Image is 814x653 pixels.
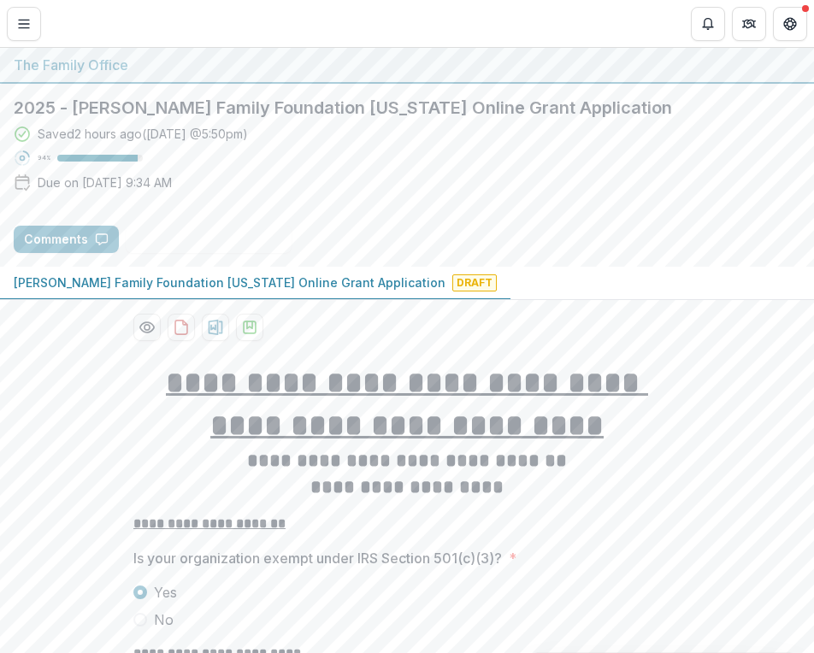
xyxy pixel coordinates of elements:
button: download-proposal [236,314,263,341]
button: Get Help [773,7,807,41]
button: Preview 18a64df3-9e3a-44b8-811c-3ae6391b9674-0.pdf [133,314,161,341]
button: Partners [732,7,766,41]
button: Toggle Menu [7,7,41,41]
p: 94 % [38,152,50,164]
p: [PERSON_NAME] Family Foundation [US_STATE] Online Grant Application [14,274,445,291]
div: The Family Office [14,55,800,75]
h2: 2025 - [PERSON_NAME] Family Foundation [US_STATE] Online Grant Application [14,97,800,118]
span: No [154,609,174,630]
span: Yes [154,582,177,603]
button: Answer Suggestions [126,226,292,253]
div: Saved 2 hours ago ( [DATE] @ 5:50pm ) [38,125,248,143]
button: download-proposal [202,314,229,341]
button: Comments [14,226,119,253]
button: download-proposal [168,314,195,341]
button: Notifications [691,7,725,41]
span: Draft [452,274,497,291]
p: Is your organization exempt under IRS Section 501(c)(3)? [133,548,502,568]
p: Due on [DATE] 9:34 AM [38,174,172,191]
